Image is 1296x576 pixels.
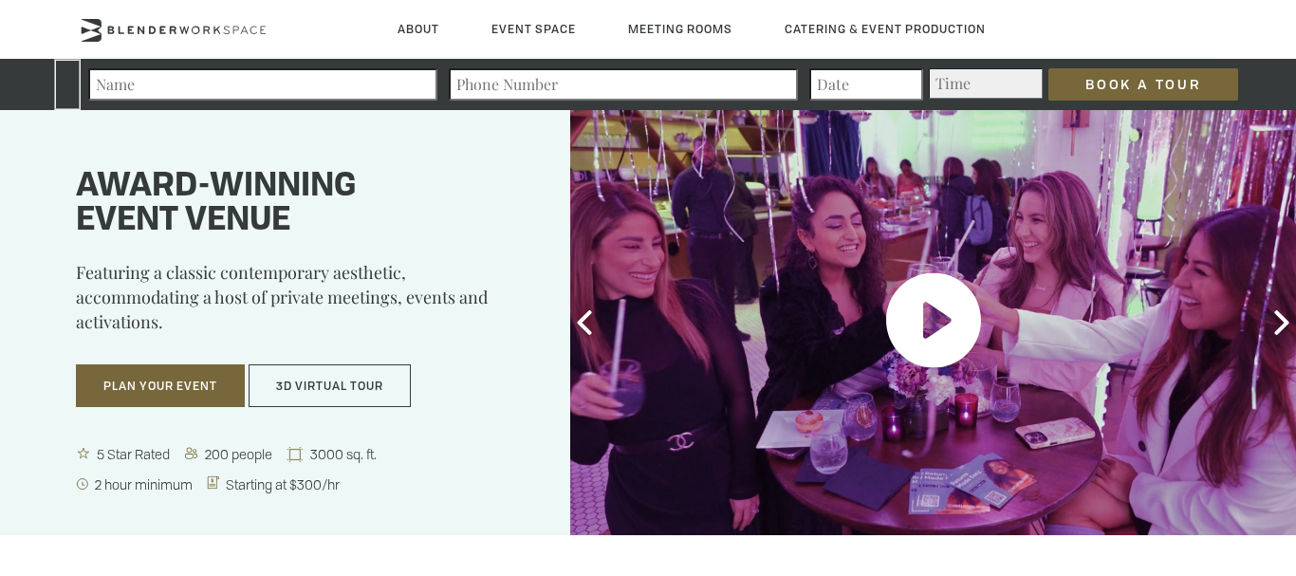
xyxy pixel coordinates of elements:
input: Date [809,68,923,101]
p: Featuring a classic contemporary aesthetic, accommodating a host of private meetings, events and ... [76,260,523,347]
input: Name [88,68,437,101]
h1: Award-winning event venue [76,170,523,238]
input: Phone Number [449,68,798,101]
span: 3000 sq. ft. [306,445,382,463]
button: 3D Virtual Tour [249,364,411,408]
span: 5 Star Rated [93,445,176,463]
span: Starting at $300/hr [222,475,345,493]
span: 2 hour minimum [91,475,198,493]
button: Plan Your Event [76,364,245,408]
span: 200 people [201,445,278,463]
input: Book a Tour [1048,68,1238,101]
